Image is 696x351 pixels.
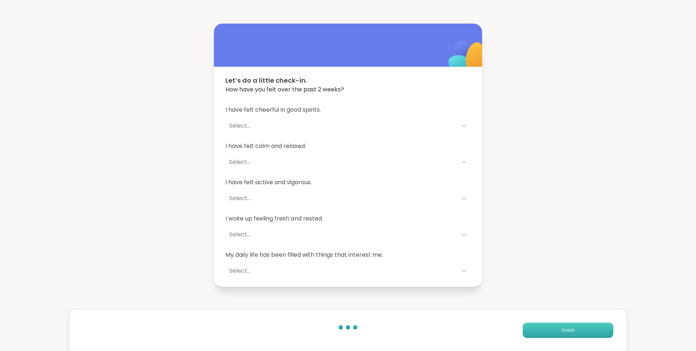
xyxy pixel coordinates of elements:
[229,194,454,203] div: Select...
[229,158,454,166] div: Select...
[225,106,471,114] span: I have felt cheerful in good spirits.
[225,142,471,150] span: I have felt calm and relaxed.
[225,75,471,85] span: Let’s do a little check-in.
[229,121,454,130] div: Select...
[523,323,613,338] button: Finish
[225,251,471,259] span: My daily life has been filled with things that interest me.
[229,267,454,275] div: Select...
[225,85,471,94] span: How have you felt over the past 2 weeks?
[229,230,454,239] div: Select...
[225,214,471,223] span: I woke up feeling fresh and rested.
[431,22,504,94] img: ShareWell Logomark
[562,327,575,334] span: Finish
[225,178,471,187] span: I have felt active and vigorous.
